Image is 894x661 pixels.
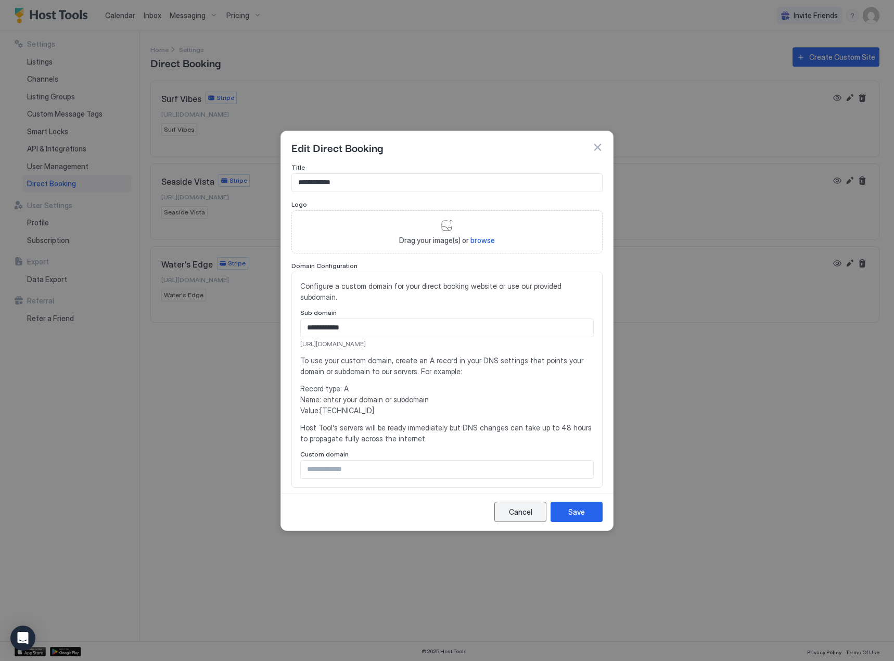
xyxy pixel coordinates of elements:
span: Title [291,163,305,171]
span: Sub domain [300,309,337,316]
span: Host Tool's servers will be ready immediately but DNS changes can take up to 48 hours to propagat... [300,422,594,444]
span: To use your custom domain, create an A record in your DNS settings that points your domain or sub... [300,355,594,377]
span: Logo [291,200,307,208]
button: Save [551,502,603,522]
input: Input Field [301,461,593,478]
span: Custom domain [300,450,349,458]
span: [URL][DOMAIN_NAME] [300,339,594,349]
button: Cancel [494,502,546,522]
div: Save [568,506,585,517]
span: Domain Configuration [291,262,357,270]
input: Input Field [301,319,593,337]
span: Drag your image(s) or [399,236,495,245]
span: Edit Direct Booking [291,139,383,155]
div: Open Intercom Messenger [10,626,35,651]
div: Cancel [509,506,532,517]
span: Record type: A Name: enter your domain or subdomain Value: [TECHNICAL_ID] [300,383,594,416]
span: browse [470,236,495,245]
span: Configure a custom domain for your direct booking website or use our provided subdomain. [300,281,594,302]
input: Input Field [292,174,602,192]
